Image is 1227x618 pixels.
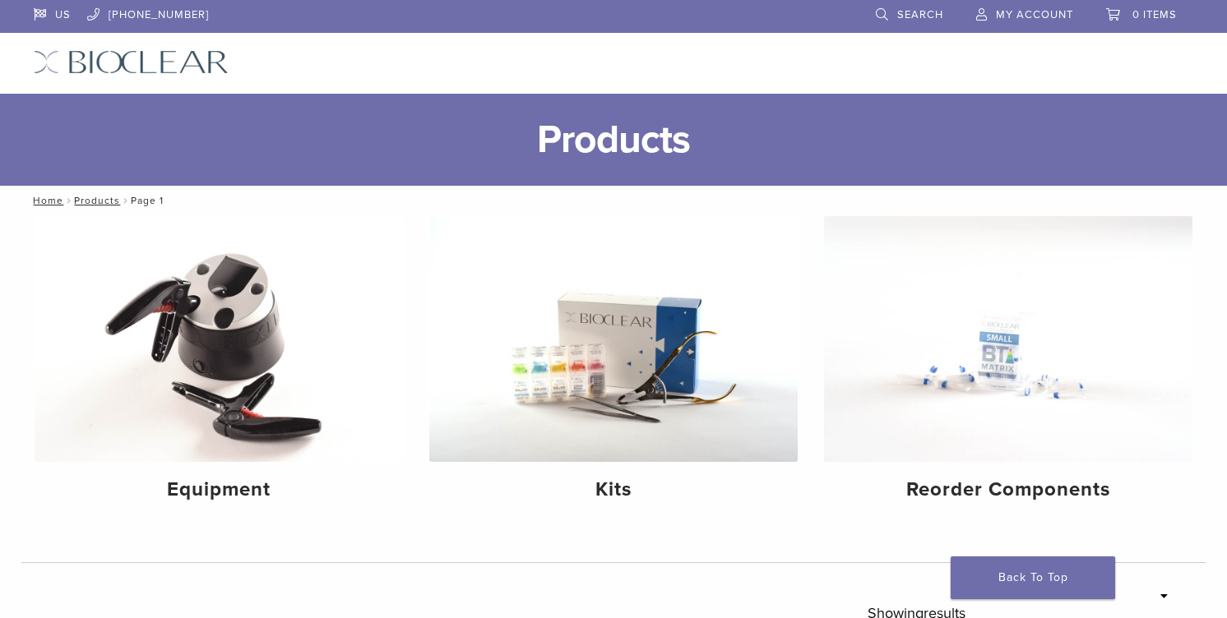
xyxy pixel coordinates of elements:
span: 0 items [1132,8,1177,21]
img: Reorder Components [824,216,1192,462]
a: Equipment [35,216,403,515]
span: My Account [996,8,1073,21]
img: Equipment [35,216,403,462]
nav: Page 1 [21,186,1206,215]
span: / [63,196,74,205]
img: Bioclear [34,50,229,74]
span: Search [897,8,943,21]
a: Reorder Components [824,216,1192,515]
a: Home [28,195,63,206]
a: Products [74,195,120,206]
span: / [120,196,131,205]
h4: Reorder Components [837,475,1179,505]
a: Back To Top [951,556,1115,599]
a: Kits [429,216,798,515]
h4: Kits [442,475,785,505]
h4: Equipment [48,475,390,505]
img: Kits [429,216,798,462]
